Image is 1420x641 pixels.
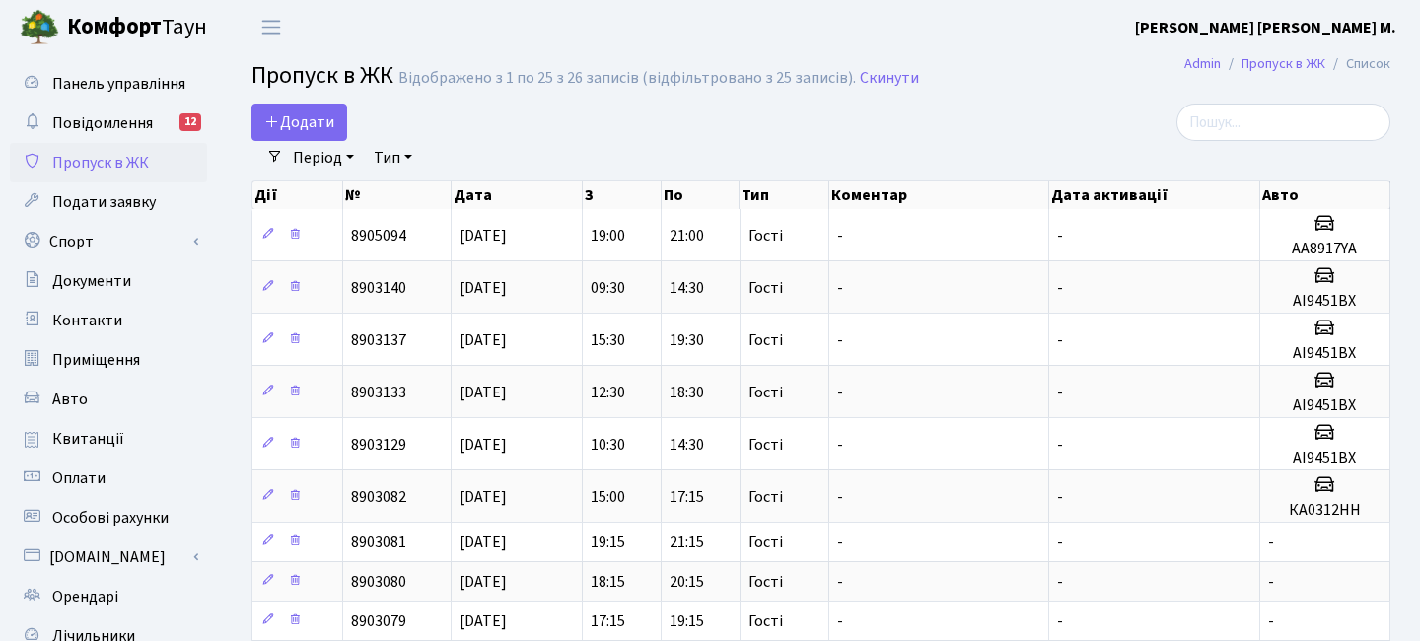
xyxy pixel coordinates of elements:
[591,610,625,632] span: 17:15
[52,586,118,607] span: Орендарі
[52,467,106,489] span: Оплати
[1057,382,1063,403] span: -
[460,434,507,456] span: [DATE]
[460,532,507,553] span: [DATE]
[1268,610,1274,632] span: -
[351,277,406,299] span: 8903140
[670,610,704,632] span: 19:15
[1176,104,1390,141] input: Пошук...
[1057,532,1063,553] span: -
[670,329,704,351] span: 19:30
[460,329,507,351] span: [DATE]
[748,280,783,296] span: Гості
[748,489,783,505] span: Гості
[837,434,843,456] span: -
[285,141,362,175] a: Період
[748,385,783,400] span: Гості
[837,277,843,299] span: -
[1268,532,1274,553] span: -
[52,191,156,213] span: Подати заявку
[748,534,783,550] span: Гості
[52,349,140,371] span: Приміщення
[10,419,207,459] a: Квитанції
[837,610,843,632] span: -
[351,434,406,456] span: 8903129
[1242,53,1325,74] a: Пропуск в ЖК
[52,389,88,410] span: Авто
[591,571,625,593] span: 18:15
[10,261,207,301] a: Документи
[351,571,406,593] span: 8903080
[1268,292,1382,311] h5: АІ9451ВХ
[67,11,162,42] b: Комфорт
[351,610,406,632] span: 8903079
[52,507,169,529] span: Особові рахунки
[670,382,704,403] span: 18:30
[670,434,704,456] span: 14:30
[20,8,59,47] img: logo.png
[10,498,207,537] a: Особові рахунки
[1057,225,1063,247] span: -
[1057,486,1063,508] span: -
[460,225,507,247] span: [DATE]
[670,571,704,593] span: 20:15
[10,64,207,104] a: Панель управління
[52,73,185,95] span: Панель управління
[1155,43,1420,85] nav: breadcrumb
[837,382,843,403] span: -
[351,225,406,247] span: 8905094
[10,301,207,340] a: Контакти
[452,181,584,209] th: Дата
[1057,434,1063,456] span: -
[351,532,406,553] span: 8903081
[10,143,207,182] a: Пропуск в ЖК
[591,382,625,403] span: 12:30
[748,228,783,244] span: Гості
[1057,610,1063,632] span: -
[351,486,406,508] span: 8903082
[1260,181,1390,209] th: Авто
[52,428,124,450] span: Квитанції
[1268,449,1382,467] h5: АІ9451ВХ
[591,532,625,553] span: 19:15
[398,69,856,88] div: Відображено з 1 по 25 з 26 записів (відфільтровано з 25 записів).
[591,225,625,247] span: 19:00
[837,486,843,508] span: -
[247,11,296,43] button: Переключити навігацію
[837,532,843,553] span: -
[252,181,343,209] th: Дії
[1135,16,1396,39] a: [PERSON_NAME] [PERSON_NAME] М.
[1135,17,1396,38] b: [PERSON_NAME] [PERSON_NAME] М.
[1268,501,1382,520] h5: КА0312НН
[52,112,153,134] span: Повідомлення
[1057,329,1063,351] span: -
[460,610,507,632] span: [DATE]
[829,181,1050,209] th: Коментар
[264,111,334,133] span: Додати
[1184,53,1221,74] a: Admin
[748,613,783,629] span: Гості
[460,486,507,508] span: [DATE]
[740,181,828,209] th: Тип
[52,310,122,331] span: Контакти
[748,437,783,453] span: Гості
[1268,571,1274,593] span: -
[591,329,625,351] span: 15:30
[460,382,507,403] span: [DATE]
[460,571,507,593] span: [DATE]
[10,104,207,143] a: Повідомлення12
[591,486,625,508] span: 15:00
[10,340,207,380] a: Приміщення
[1268,344,1382,363] h5: АІ9451ВХ
[670,225,704,247] span: 21:00
[366,141,420,175] a: Тип
[860,69,919,88] a: Скинути
[1325,53,1390,75] li: Список
[10,577,207,616] a: Орендарі
[837,225,843,247] span: -
[351,382,406,403] span: 8903133
[1268,396,1382,415] h5: АІ9451ВХ
[52,152,149,174] span: Пропуск в ЖК
[460,277,507,299] span: [DATE]
[748,574,783,590] span: Гості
